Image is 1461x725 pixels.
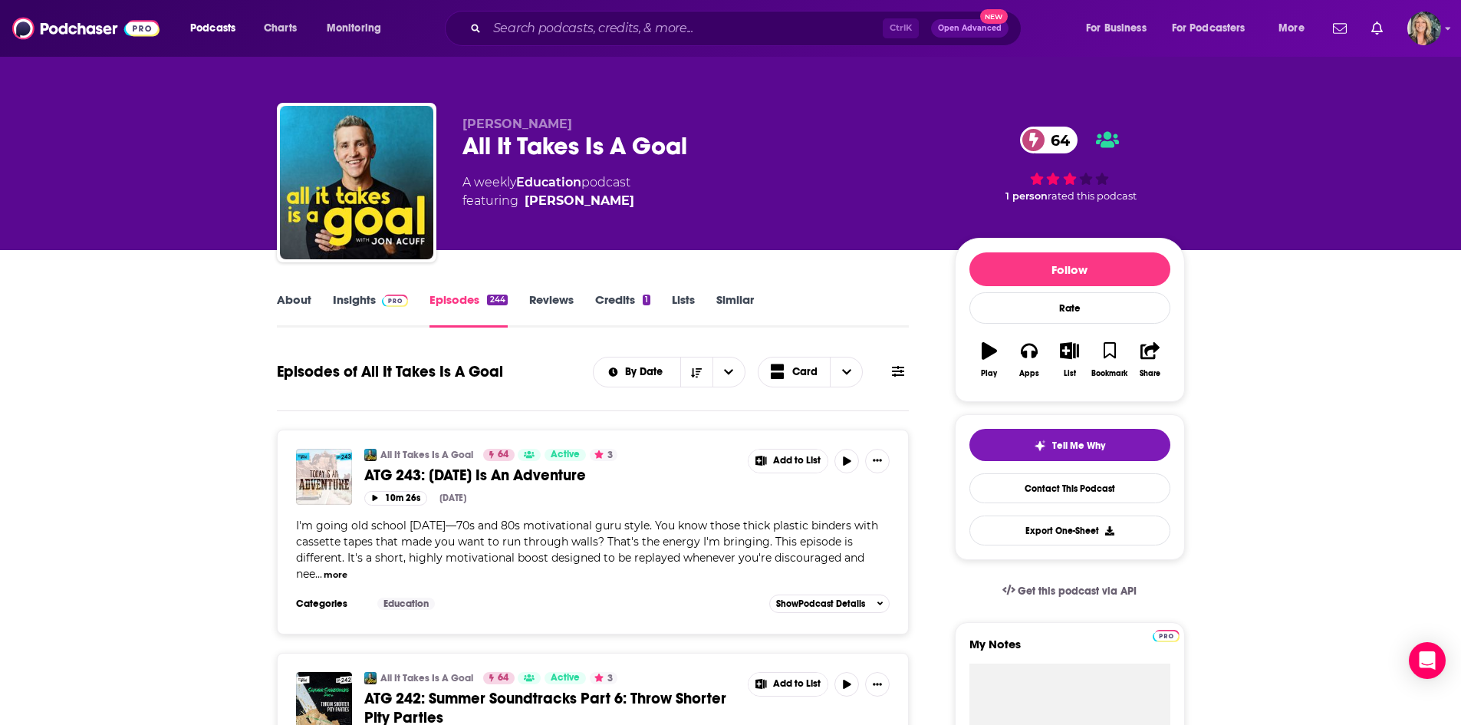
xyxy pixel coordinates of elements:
a: Active [545,672,586,684]
a: Get this podcast via API [990,572,1150,610]
img: tell me why sparkle [1034,440,1046,452]
img: All It Takes Is A Goal [364,449,377,461]
div: Apps [1019,369,1039,378]
span: Show Podcast Details [776,598,865,609]
span: 64 [1035,127,1078,153]
button: 10m 26s [364,491,427,506]
a: Show notifications dropdown [1365,15,1389,41]
button: tell me why sparkleTell Me Why [969,429,1170,461]
button: Sort Direction [680,358,712,387]
button: open menu [712,358,745,387]
a: ATG 243: [DATE] Is An Adventure [364,466,737,485]
a: Education [377,598,435,610]
span: Active [551,671,580,686]
button: Bookmark [1090,332,1130,387]
h3: Categories [296,598,365,610]
a: About [277,292,311,328]
img: Podchaser - Follow, Share and Rate Podcasts [12,14,160,43]
span: ... [315,567,322,581]
label: My Notes [969,637,1170,664]
button: Follow [969,252,1170,286]
span: Open Advanced [938,25,1002,32]
a: All It Takes Is A Goal [280,106,433,259]
span: Card [792,367,818,377]
a: ATG 243: Today Is An Adventure [296,449,352,505]
button: Show More Button [749,450,828,473]
span: More [1278,18,1305,39]
a: Lists [672,292,695,328]
button: open menu [179,16,255,41]
span: Active [551,447,580,463]
div: Rate [969,292,1170,324]
span: By Date [625,367,668,377]
a: 64 [1020,127,1078,153]
button: open menu [316,16,401,41]
button: Play [969,332,1009,387]
a: All It Takes Is A Goal [364,672,377,684]
span: Tell Me Why [1052,440,1105,452]
span: 1 person [1005,190,1048,202]
button: 3 [590,449,617,461]
button: Show profile menu [1407,12,1441,45]
button: more [324,568,347,582]
div: List [1064,369,1076,378]
a: Episodes244 [429,292,507,328]
span: [PERSON_NAME] [462,117,572,131]
button: Share [1130,332,1170,387]
input: Search podcasts, credits, & more... [487,16,883,41]
span: Monitoring [327,18,381,39]
span: I'm going old school [DATE]—70s and 80s motivational guru style. You know those thick plastic bin... [296,519,878,581]
a: Charts [254,16,306,41]
div: A weekly podcast [462,173,634,210]
a: Show notifications dropdown [1327,15,1353,41]
div: Play [981,369,997,378]
div: 64 1 personrated this podcast [955,117,1185,212]
span: Ctrl K [883,18,919,38]
span: Add to List [773,455,821,466]
div: [DATE] [439,493,466,503]
span: Logged in as lisa.beech [1407,12,1441,45]
a: Similar [716,292,754,328]
div: Bookmark [1091,369,1127,378]
h1: Episodes of All It Takes Is A Goal [277,362,503,381]
button: Export One-Sheet [969,516,1170,545]
span: ATG 243: [DATE] Is An Adventure [364,466,586,485]
span: rated this podcast [1048,190,1137,202]
button: 3 [590,672,617,684]
a: All It Takes Is A Goal [380,449,473,461]
a: Reviews [529,292,574,328]
span: Get this podcast via API [1018,585,1137,598]
a: 64 [483,449,515,461]
div: 1 [643,295,650,305]
button: List [1049,332,1089,387]
a: Contact This Podcast [969,473,1170,503]
span: 64 [498,671,508,686]
img: User Profile [1407,12,1441,45]
span: For Business [1086,18,1147,39]
button: open menu [1268,16,1324,41]
span: 64 [498,447,508,463]
button: open menu [594,367,680,377]
img: Podchaser Pro [382,295,409,307]
a: Jon Acuff [525,192,634,210]
div: 244 [487,295,507,305]
a: Pro website [1153,628,1180,642]
span: Add to List [773,678,821,690]
a: Education [516,175,581,189]
a: All It Takes Is A Goal [380,672,473,684]
h2: Choose List sort [593,357,745,387]
div: Search podcasts, credits, & more... [459,11,1036,46]
img: Podchaser Pro [1153,630,1180,642]
a: 64 [483,672,515,684]
span: Podcasts [190,18,235,39]
div: Share [1140,369,1160,378]
a: Active [545,449,586,461]
button: open menu [1162,16,1268,41]
button: Show More Button [749,673,828,696]
button: Show More Button [865,672,890,697]
button: open menu [1075,16,1166,41]
span: featuring [462,192,634,210]
span: New [980,9,1008,24]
